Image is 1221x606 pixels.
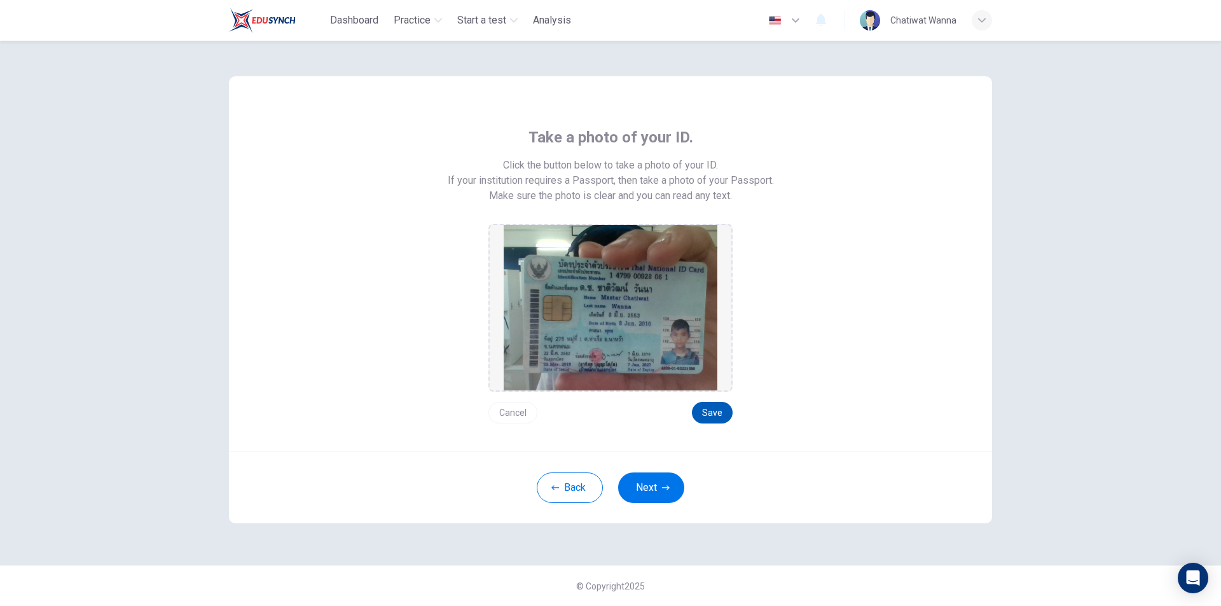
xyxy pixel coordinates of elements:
span: © Copyright 2025 [576,581,645,591]
span: Analysis [533,13,571,28]
div: Open Intercom Messenger [1178,563,1208,593]
button: Back [537,472,603,503]
button: Cancel [488,402,537,424]
img: Profile picture [860,10,880,31]
div: Chatiwat Wanna [890,13,956,28]
button: Next [618,472,684,503]
img: preview screemshot [504,225,717,390]
button: Start a test [452,9,523,32]
button: Save [692,402,733,424]
span: Practice [394,13,431,28]
span: Make sure the photo is clear and you can read any text. [489,188,732,203]
img: Train Test logo [229,8,296,33]
span: Take a photo of your ID. [528,127,693,148]
button: Dashboard [325,9,383,32]
span: Start a test [457,13,506,28]
img: en [767,16,783,25]
span: Dashboard [330,13,378,28]
span: Click the button below to take a photo of your ID. If your institution requires a Passport, then ... [448,158,774,188]
button: Practice [389,9,447,32]
button: Analysis [528,9,576,32]
a: Train Test logo [229,8,325,33]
